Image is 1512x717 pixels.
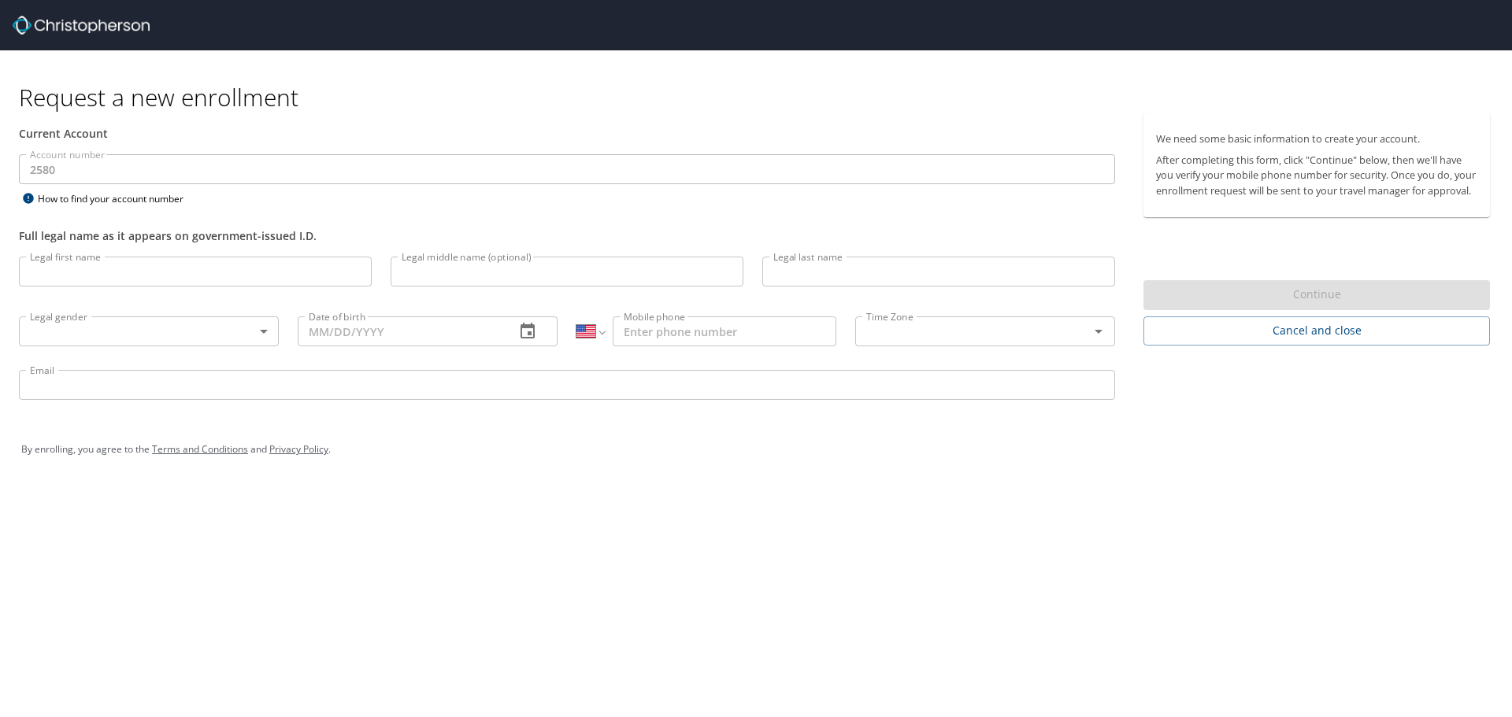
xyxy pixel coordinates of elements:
button: Cancel and close [1143,316,1490,346]
div: By enrolling, you agree to the and . [21,430,1491,469]
div: ​ [19,316,279,346]
div: How to find your account number [19,189,216,209]
button: Open [1088,320,1110,342]
span: Cancel and close [1156,321,1477,341]
h1: Request a new enrollment [19,82,1503,113]
div: Full legal name as it appears on government-issued I.D. [19,227,1115,244]
a: Privacy Policy [269,442,328,456]
p: After completing this form, click "Continue" below, then we'll have you verify your mobile phone ... [1156,153,1477,198]
img: cbt logo [13,16,150,35]
input: MM/DD/YYYY [298,316,502,346]
p: We need some basic information to create your account. [1156,131,1477,146]
input: Enter phone number [613,316,836,346]
div: Current Account [19,125,1115,142]
a: Terms and Conditions [152,442,248,456]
